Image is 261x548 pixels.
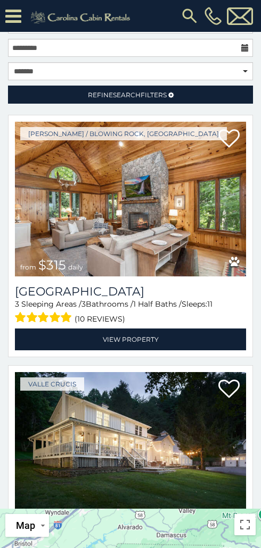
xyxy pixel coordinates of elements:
[113,91,141,99] span: Search
[8,86,253,104] a: RefineSearchFilters
[75,312,125,326] span: (10 reviews)
[15,122,246,276] img: Chimney Island
[234,514,256,535] button: Toggle fullscreen view
[15,372,246,527] img: Valley Farmhouse Retreat
[15,328,246,350] a: View Property
[88,91,167,99] span: Refine Filters
[38,508,69,523] span: $635
[20,127,227,140] a: [PERSON_NAME] / Blowing Rock, [GEOGRAPHIC_DATA]
[15,299,246,326] div: Sleeping Areas / Bathrooms / Sleeps:
[38,257,66,273] span: $315
[15,372,246,527] a: Valley Farmhouse Retreat from $635 daily
[202,7,224,25] a: [PHONE_NUMBER]
[20,263,36,271] span: from
[15,122,246,276] a: Chimney Island from $315 daily
[15,284,246,299] h3: Chimney Island
[68,263,83,271] span: daily
[15,284,246,299] a: [GEOGRAPHIC_DATA]
[133,299,182,309] span: 1 Half Baths /
[16,520,35,531] span: Map
[81,299,86,309] span: 3
[180,6,199,26] img: search-regular.svg
[15,299,19,309] span: 3
[218,378,240,401] a: Add to favorites
[207,299,213,309] span: 11
[218,128,240,150] a: Add to favorites
[20,377,84,391] a: Valle Crucis
[27,10,137,26] img: Khaki-logo.png
[5,514,49,537] button: Change map style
